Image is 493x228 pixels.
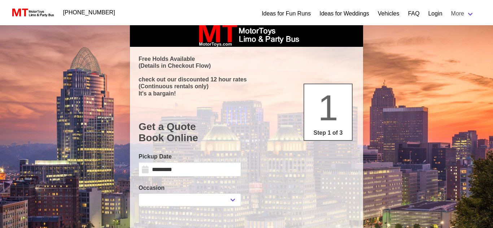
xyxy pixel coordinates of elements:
p: check out our discounted 12 hour rates [139,76,354,83]
span: 1 [318,88,338,128]
a: Login [428,9,442,18]
a: Ideas for Fun Runs [262,9,311,18]
p: (Continuous rentals only) [139,83,354,90]
label: Pickup Date [139,152,241,161]
img: MotorToys Logo [10,8,54,18]
a: More [447,6,479,21]
img: box_logo_brand.jpeg [192,21,301,47]
p: Free Holds Available [139,55,354,62]
a: Vehicles [378,9,400,18]
a: [PHONE_NUMBER] [59,5,119,20]
p: Step 1 of 3 [307,129,349,137]
a: FAQ [408,9,419,18]
p: It's a bargain! [139,90,354,97]
label: Occasion [139,184,241,192]
a: Ideas for Weddings [319,9,369,18]
h1: Get a Quote Book Online [139,121,354,144]
p: (Details in Checkout Flow) [139,62,354,69]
